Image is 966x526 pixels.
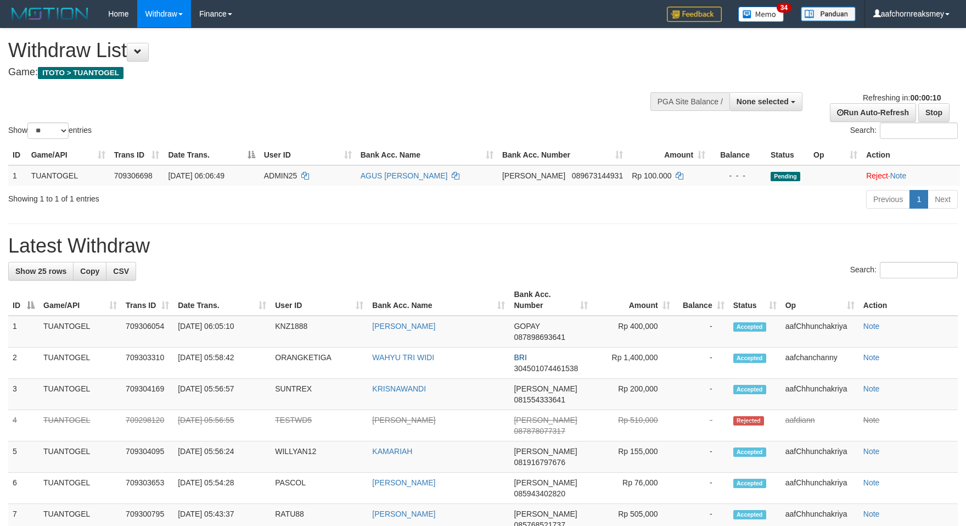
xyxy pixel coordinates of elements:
[863,510,880,518] a: Note
[271,410,368,441] td: TESTWD5
[121,316,173,348] td: 709306054
[928,190,958,209] a: Next
[27,165,110,186] td: TUANTOGEL
[781,348,859,379] td: aafchanchanny
[675,284,729,316] th: Balance: activate to sort column ascending
[8,145,27,165] th: ID
[733,479,766,488] span: Accepted
[39,316,121,348] td: TUANTOGEL
[572,171,623,180] span: Copy 089673144931 to clipboard
[729,284,781,316] th: Status: activate to sort column ascending
[173,473,271,504] td: [DATE] 05:54:28
[781,473,859,504] td: aafChhunchakriya
[372,416,435,424] a: [PERSON_NAME]
[264,171,297,180] span: ADMIN25
[514,510,577,518] span: [PERSON_NAME]
[8,40,633,61] h1: Withdraw List
[592,348,675,379] td: Rp 1,400,000
[8,165,27,186] td: 1
[271,284,368,316] th: User ID: activate to sort column ascending
[514,489,565,498] span: Copy 085943402820 to clipboard
[737,97,789,106] span: None selected
[866,171,888,180] a: Reject
[918,103,950,122] a: Stop
[766,145,809,165] th: Status
[733,510,766,519] span: Accepted
[110,145,164,165] th: Trans ID: activate to sort column ascending
[514,384,577,393] span: [PERSON_NAME]
[121,410,173,441] td: 709298120
[675,316,729,348] td: -
[514,447,577,456] span: [PERSON_NAME]
[39,441,121,473] td: TUANTOGEL
[781,441,859,473] td: aafChhunchakriya
[880,122,958,139] input: Search:
[15,267,66,276] span: Show 25 rows
[372,353,434,362] a: WAHYU TRI WIDI
[514,427,565,435] span: Copy 087878077317 to clipboard
[863,322,880,331] a: Note
[514,353,526,362] span: BRI
[866,190,910,209] a: Previous
[850,262,958,278] label: Search:
[514,364,578,373] span: Copy 304501074461538 to clipboard
[39,284,121,316] th: Game/API: activate to sort column ascending
[650,92,729,111] div: PGA Site Balance /
[121,441,173,473] td: 709304095
[27,122,69,139] select: Showentries
[27,145,110,165] th: Game/API: activate to sort column ascending
[862,145,960,165] th: Action
[514,333,565,342] span: Copy 087898693641 to clipboard
[863,384,880,393] a: Note
[106,262,136,281] a: CSV
[632,171,671,180] span: Rp 100.000
[781,316,859,348] td: aafChhunchakriya
[121,473,173,504] td: 709303653
[271,379,368,410] td: SUNTREX
[592,379,675,410] td: Rp 200,000
[830,103,916,122] a: Run Auto-Refresh
[121,284,173,316] th: Trans ID: activate to sort column ascending
[667,7,722,22] img: Feedback.jpg
[514,322,540,331] span: GOPAY
[39,379,121,410] td: TUANTOGEL
[164,145,259,165] th: Date Trans.: activate to sort column descending
[733,447,766,457] span: Accepted
[809,145,862,165] th: Op: activate to sort column ascending
[509,284,592,316] th: Bank Acc. Number: activate to sort column ascending
[8,284,39,316] th: ID: activate to sort column descending
[113,267,129,276] span: CSV
[361,171,448,180] a: AGUS [PERSON_NAME]
[880,262,958,278] input: Search:
[733,322,766,332] span: Accepted
[372,510,435,518] a: [PERSON_NAME]
[271,348,368,379] td: ORANGKETIGA
[733,416,764,426] span: Rejected
[372,478,435,487] a: [PERSON_NAME]
[863,416,880,424] a: Note
[39,473,121,504] td: TUANTOGEL
[863,478,880,487] a: Note
[38,67,123,79] span: ITOTO > TUANTOGEL
[862,165,960,186] td: ·
[910,93,941,102] strong: 00:00:10
[372,384,426,393] a: KRISNAWANDI
[859,284,958,316] th: Action
[781,379,859,410] td: aafChhunchakriya
[514,478,577,487] span: [PERSON_NAME]
[514,458,565,467] span: Copy 081916797676 to clipboard
[121,348,173,379] td: 709303310
[173,348,271,379] td: [DATE] 05:58:42
[260,145,356,165] th: User ID: activate to sort column ascending
[675,441,729,473] td: -
[514,416,577,424] span: [PERSON_NAME]
[863,447,880,456] a: Note
[114,171,153,180] span: 709306698
[121,379,173,410] td: 709304169
[592,316,675,348] td: Rp 400,000
[8,410,39,441] td: 4
[39,348,121,379] td: TUANTOGEL
[729,92,802,111] button: None selected
[850,122,958,139] label: Search:
[675,348,729,379] td: -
